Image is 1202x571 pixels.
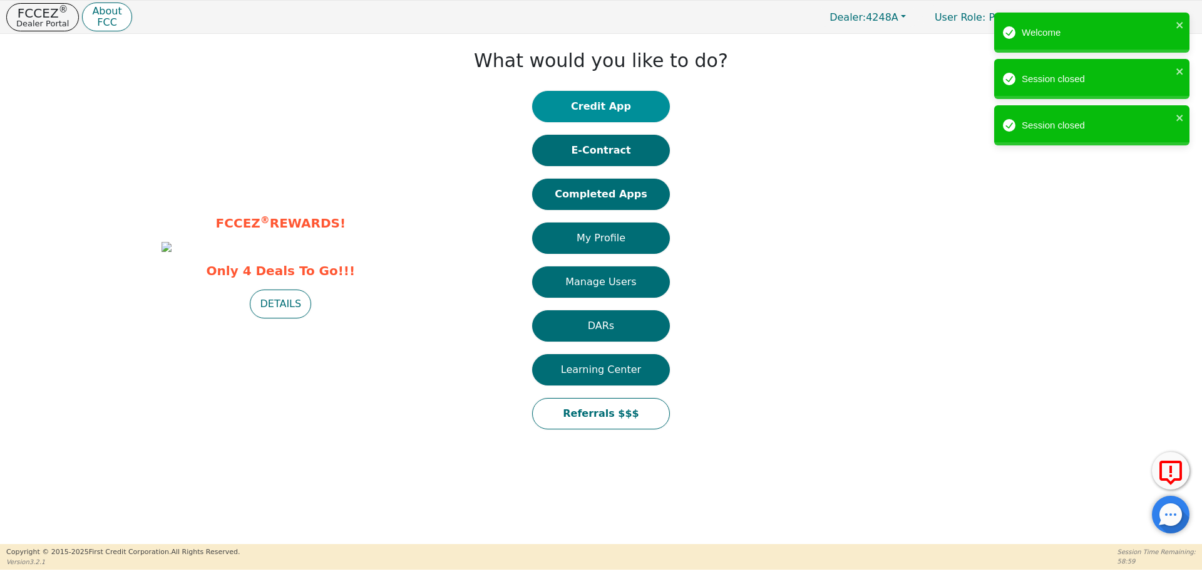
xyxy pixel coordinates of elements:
[1176,64,1184,78] button: close
[816,8,919,27] button: Dealer:4248A
[6,557,240,567] p: Version 3.2.1
[1022,72,1172,86] div: Session closed
[82,3,131,32] button: AboutFCC
[532,179,670,210] button: Completed Apps
[935,11,985,23] span: User Role :
[830,11,866,23] span: Dealer:
[1152,452,1189,490] button: Report Error to FCC
[171,548,240,556] span: All Rights Reserved.
[16,19,69,28] p: Dealer Portal
[532,266,670,298] button: Manage Users
[1176,110,1184,125] button: close
[162,242,172,252] img: d951378d-9061-41aa-b091-5ca1621fff46
[162,261,399,280] span: Only 4 Deals To Go!!!
[922,5,1040,29] a: User Role: Primary
[162,214,399,233] p: FCCEZ REWARDS!
[92,6,121,16] p: About
[250,290,311,318] button: DETAILS
[532,135,670,166] button: E-Contract
[1043,8,1196,27] button: 4248A:[PERSON_NAME]
[532,398,670,429] button: Referrals $$$
[1022,118,1172,133] div: Session closed
[16,7,69,19] p: FCCEZ
[532,91,670,122] button: Credit App
[532,310,670,342] button: DARs
[532,223,670,254] button: My Profile
[1117,547,1196,557] p: Session Time Remaining:
[6,3,79,31] button: FCCEZ®Dealer Portal
[59,4,68,15] sup: ®
[260,214,270,226] sup: ®
[474,50,728,72] h1: What would you like to do?
[1022,26,1172,40] div: Welcome
[1176,18,1184,32] button: close
[830,11,898,23] span: 4248A
[1117,557,1196,566] p: 58:59
[6,547,240,558] p: Copyright © 2015- 2025 First Credit Corporation.
[532,354,670,385] button: Learning Center
[922,5,1040,29] p: Primary
[92,18,121,28] p: FCC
